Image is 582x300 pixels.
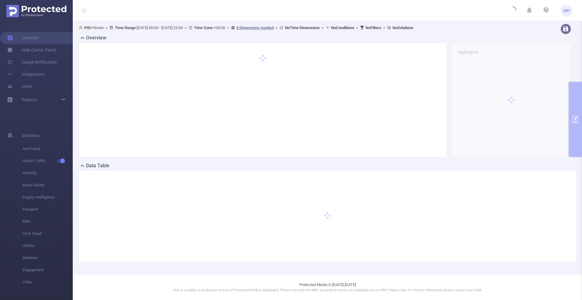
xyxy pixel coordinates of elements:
span: > [183,25,189,30]
a: Usage Notification [7,56,57,68]
span: Invalid Traffic [22,155,73,167]
span: Reports [22,97,37,102]
span: Engagement [22,264,73,276]
span: Visibility [22,167,73,179]
a: Reports [22,94,37,106]
b: PID: [84,25,92,30]
span: > [274,25,279,30]
span: Solutions [22,129,39,142]
i: icon: loading [509,6,516,15]
span: MRC [22,215,73,228]
span: Brand Safety [22,179,73,191]
b: Time Range: [115,25,137,30]
p: This is a stable, in production version of Protected Media's dashboard. Please note that the MRC ... [88,288,567,293]
h2: Overview [86,34,106,42]
i: icon: user [79,26,84,30]
span: Attention [22,252,73,264]
span: MH [563,5,570,17]
u: 8 Dimensions Applied [236,25,274,30]
span: > [381,25,387,30]
b: No Time Dimensions [285,25,320,30]
span: Video [22,276,73,288]
b: No Filters [366,25,381,30]
a: Help Center (New) [7,44,56,56]
h2: Data Table [86,162,109,169]
span: > [320,25,326,30]
span: > [104,25,109,30]
a: Overview [7,32,39,44]
a: Integrations [7,68,45,80]
a: Users [7,80,32,92]
span: Click Fraud [22,228,73,240]
span: Supply Intelligence [22,191,73,203]
span: Anti-Fraud [22,143,73,155]
span: Unified [22,240,73,252]
span: > [225,25,231,30]
span: Passport [22,203,73,215]
b: Time Zone: [194,25,214,30]
footer: Protected Media © [DATE]-[DATE] [73,274,582,300]
span: Filmzie [DATE] 00:00 - [DATE] 23:59 +00:00 [79,25,413,30]
b: No Conditions [331,25,354,30]
span: > [354,25,360,30]
b: No Solutions [393,25,413,30]
img: Protected Media [6,5,66,17]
